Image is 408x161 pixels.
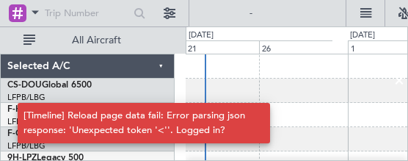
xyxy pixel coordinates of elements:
span: All Aircraft [38,35,155,46]
div: 26 [259,40,333,54]
input: Trip Number [45,2,129,24]
div: 21 [185,40,259,54]
button: All Aircraft [16,29,159,52]
span: CS-DOU [7,81,42,90]
div: [Timeline] Reload page data fail: Error parsing json response: 'Unexpected token '<''. Logged in? [23,109,248,137]
a: CS-DOUGlobal 6500 [7,81,92,90]
div: [DATE] [189,29,214,42]
div: [DATE] [350,29,375,42]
